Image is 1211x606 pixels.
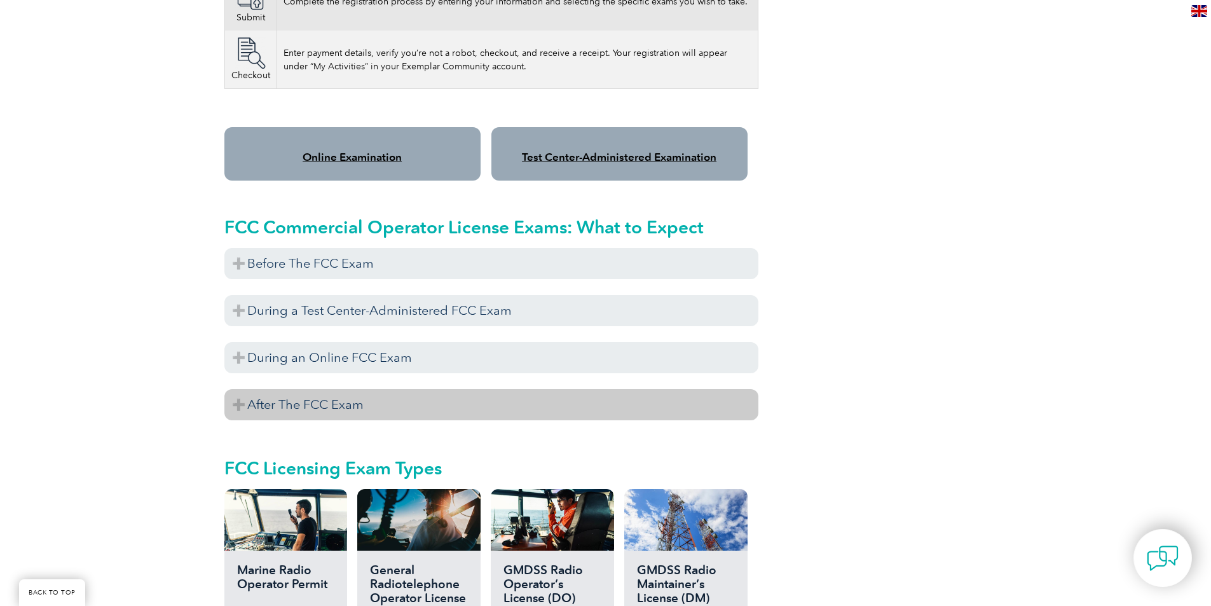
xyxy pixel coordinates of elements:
[224,248,758,279] h3: Before The FCC Exam
[19,579,85,606] a: BACK TO TOP
[1191,5,1207,17] img: en
[522,151,716,163] a: Test Center-Administered Examination
[224,31,277,89] td: Checkout
[303,151,402,163] a: Online Examination
[224,217,758,237] h2: FCC Commercial Operator License Exams: What to Expect
[224,295,758,326] h3: During a Test Center-Administered FCC Exam
[224,389,758,420] h3: After The FCC Exam
[277,31,758,89] td: Enter payment details, verify you’re not a robot, checkout, and receive a receipt. Your registrat...
[224,342,758,373] h3: During an Online FCC Exam
[224,458,758,478] h2: FCC Licensing Exam Types
[1147,542,1179,574] img: contact-chat.png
